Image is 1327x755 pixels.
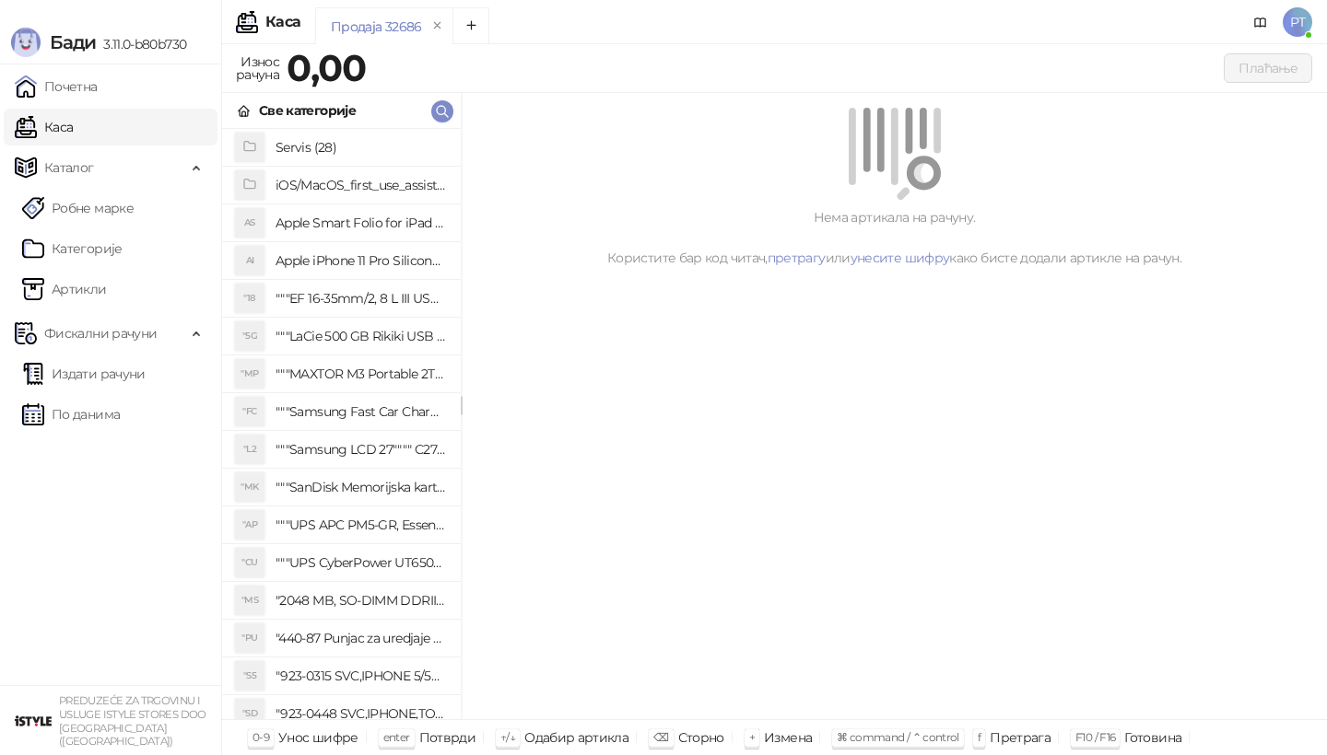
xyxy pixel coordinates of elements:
div: "CU [235,548,264,577]
span: f [978,730,981,744]
h4: """MAXTOR M3 Portable 2TB 2.5"""" crni eksterni hard disk HX-M201TCB/GM""" [276,359,446,389]
img: 64x64-companyLogo-77b92cf4-9946-4f36-9751-bf7bb5fd2c7d.png [15,703,52,739]
h4: Apple Smart Folio for iPad mini (A17 Pro) - Sage [276,208,446,238]
div: Претрага [990,726,1051,749]
a: Издати рачуни [22,355,146,392]
span: Фискални рачуни [44,315,157,352]
span: Каталог [44,149,94,186]
small: PREDUZEĆE ZA TRGOVINU I USLUGE ISTYLE STORES DOO [GEOGRAPHIC_DATA] ([GEOGRAPHIC_DATA]) [59,694,206,748]
h4: """Samsung Fast Car Charge Adapter, brzi auto punja_, boja crna""" [276,397,446,426]
div: AS [235,208,264,238]
span: enter [383,730,410,744]
h4: "923-0448 SVC,IPHONE,TOURQUE DRIVER KIT .65KGF- CM Šrafciger " [276,699,446,728]
button: remove [426,18,450,34]
a: Почетна [15,68,98,105]
div: "L2 [235,435,264,464]
div: "MK [235,472,264,502]
div: "PU [235,623,264,653]
span: PT [1283,7,1312,37]
div: Износ рачуна [232,50,283,87]
span: 0-9 [252,730,269,744]
div: "S5 [235,661,264,691]
h4: Apple iPhone 11 Pro Silicone Case - Black [276,246,446,275]
div: Потврди [419,726,476,749]
strong: 0,00 [287,45,366,90]
button: Add tab [452,7,489,44]
a: Каса [15,109,73,145]
img: Logo [11,28,41,57]
div: "MS [235,586,264,615]
div: Одабир артикла [524,726,628,749]
div: Нема артикала на рачуну. Користите бар код читач, или како бисте додали артикле на рачун. [484,207,1305,268]
h4: Servis (28) [276,133,446,162]
h4: """LaCie 500 GB Rikiki USB 3.0 / Ultra Compact & Resistant aluminum / USB 3.0 / 2.5""""""" [276,321,446,351]
h4: """UPS APC PM5-GR, Essential Surge Arrest,5 utic_nica""" [276,510,446,540]
span: ⌘ command / ⌃ control [837,730,959,744]
div: "18 [235,284,264,313]
span: 3.11.0-b80b730 [96,36,186,52]
a: Документација [1246,7,1275,37]
span: ⌫ [653,730,668,744]
div: Готовина [1124,726,1181,749]
div: Све категорије [259,100,356,121]
div: Унос шифре [278,726,358,749]
a: Категорије [22,230,123,267]
h4: "923-0315 SVC,IPHONE 5/5S BATTERY REMOVAL TRAY Držač za iPhone sa kojim se otvara display [276,661,446,691]
div: Продаја 32686 [331,17,422,37]
a: ArtikliАртикли [22,271,107,308]
div: Измена [764,726,812,749]
button: Плаћање [1224,53,1312,83]
a: претрагу [768,250,826,266]
div: Сторно [678,726,724,749]
span: Бади [50,31,96,53]
h4: iOS/MacOS_first_use_assistance (4) [276,170,446,200]
div: "SD [235,699,264,728]
span: + [749,730,755,744]
div: "FC [235,397,264,426]
h4: "440-87 Punjac za uredjaje sa micro USB portom 4/1, Stand." [276,623,446,653]
div: grid [222,129,461,719]
a: унесите шифру [851,250,950,266]
h4: """SanDisk Memorijska kartica 256GB microSDXC sa SD adapterom SDSQXA1-256G-GN6MA - Extreme PLUS, ... [276,472,446,502]
div: AI [235,246,264,275]
div: "MP [235,359,264,389]
a: По данима [22,396,120,433]
h4: "2048 MB, SO-DIMM DDRII, 667 MHz, Napajanje 1,8 0,1 V, Latencija CL5" [276,586,446,615]
h4: """UPS CyberPower UT650EG, 650VA/360W , line-int., s_uko, desktop""" [276,548,446,577]
div: Каса [265,15,300,29]
div: "AP [235,510,264,540]
h4: """EF 16-35mm/2, 8 L III USM""" [276,284,446,313]
div: "5G [235,321,264,351]
a: Робне марке [22,190,134,226]
span: ↑/↓ [500,730,515,744]
h4: """Samsung LCD 27"""" C27F390FHUXEN""" [276,435,446,464]
span: F10 / F16 [1075,730,1115,744]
